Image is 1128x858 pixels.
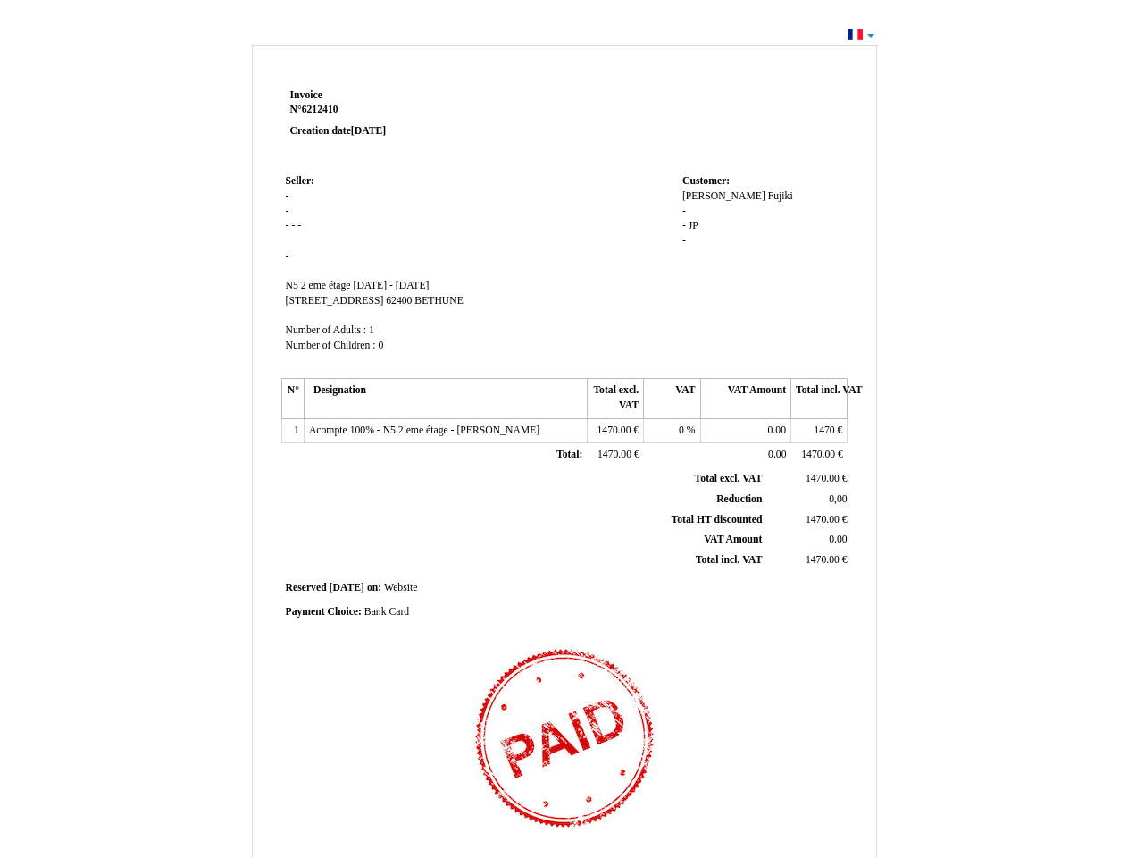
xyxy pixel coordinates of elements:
span: 1470.00 [597,425,631,436]
span: Total excl. VAT [695,473,763,484]
span: Acompte 100% - N5 2 eme étage - [PERSON_NAME] [309,425,539,436]
span: - [286,206,289,217]
span: - [682,235,686,247]
span: Website [384,582,417,593]
th: Total excl. VAT [587,379,643,418]
span: 6212410 [302,104,338,115]
span: on: [367,582,381,593]
td: € [791,443,848,468]
td: € [765,509,850,530]
span: N5 2 eme étage [286,280,351,291]
span: Customer: [682,175,730,187]
th: Total incl. VAT [791,379,848,418]
span: JP [689,220,698,231]
td: % [644,418,700,443]
span: Reserved [286,582,327,593]
span: 1470.00 [801,449,835,460]
span: 1470.00 [806,473,840,484]
span: [DATE] [330,582,364,593]
th: Designation [304,379,587,418]
span: Number of Children : [286,340,376,351]
span: 0 [378,340,383,351]
span: Number of Adults : [286,324,367,336]
span: 1470.00 [597,449,631,460]
span: 1470.00 [806,554,840,566]
span: 1470 [814,425,834,436]
span: - [286,220,289,231]
span: BETHUNE [414,295,464,307]
span: - [286,190,289,202]
span: Payment Choice: [286,606,362,618]
span: Invoice [290,89,322,101]
span: [STREET_ADDRESS] [286,295,384,307]
span: 0,00 [829,493,847,505]
span: 0 [679,425,684,436]
span: 0.00 [829,534,847,545]
span: - [682,220,686,231]
th: N° [281,379,304,418]
span: Reduction [716,493,762,505]
span: 0.00 [768,449,786,460]
span: [DATE] [351,125,386,137]
span: Total HT discounted [671,514,762,526]
span: - [297,220,301,231]
span: Total: [556,449,582,460]
span: - [291,220,295,231]
span: 0.00 [768,425,786,436]
span: 62400 [386,295,412,307]
span: - [682,206,686,217]
span: 1470.00 [806,514,840,526]
td: € [765,469,850,489]
span: 1 [369,324,374,336]
td: € [587,418,643,443]
td: € [791,418,848,443]
span: VAT Amount [704,534,762,545]
span: - [286,250,289,262]
th: VAT Amount [700,379,790,418]
span: Fujiki [768,190,793,202]
span: Bank Card [364,606,409,618]
span: Seller: [286,175,314,187]
td: € [765,551,850,571]
td: € [587,443,643,468]
th: VAT [644,379,700,418]
td: 1 [281,418,304,443]
strong: Creation date [290,125,387,137]
strong: N° [290,103,504,117]
span: [DATE] - [DATE] [353,280,429,291]
span: Total incl. VAT [696,554,763,566]
span: [PERSON_NAME] [682,190,765,202]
